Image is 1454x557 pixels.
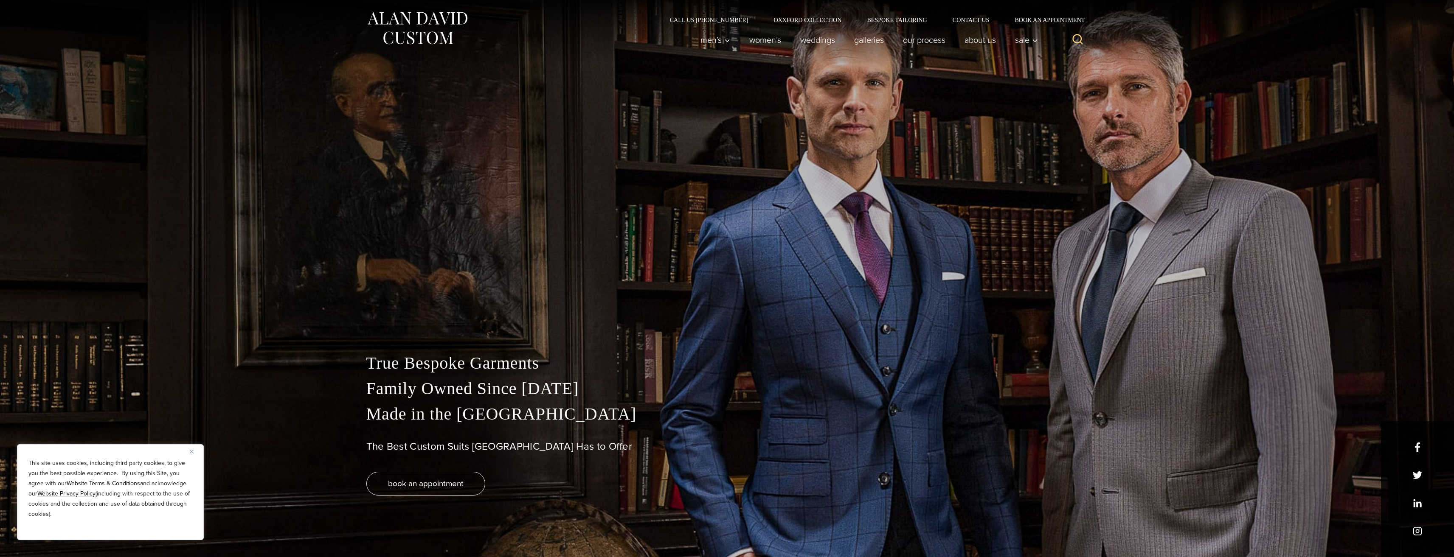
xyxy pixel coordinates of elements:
a: Website Privacy Policy [37,489,96,498]
h1: The Best Custom Suits [GEOGRAPHIC_DATA] Has to Offer [366,440,1088,453]
a: Call Us [PHONE_NUMBER] [657,17,761,23]
a: Website Terms & Conditions [67,479,140,488]
a: instagram [1413,526,1422,536]
img: Alan David Custom [366,9,468,47]
button: Close [190,446,200,456]
span: Men’s [700,36,730,44]
a: About Us [955,31,1005,48]
span: book an appointment [388,477,464,490]
a: facebook [1413,442,1422,452]
button: View Search Form [1068,30,1088,50]
span: Sale [1015,36,1038,44]
a: linkedin [1413,498,1422,508]
a: book an appointment [366,472,485,495]
nav: Primary Navigation [691,31,1042,48]
a: Galleries [844,31,893,48]
a: Contact Us [940,17,1002,23]
a: Our Process [893,31,955,48]
a: Book an Appointment [1002,17,1088,23]
img: Close [190,450,194,453]
a: weddings [790,31,844,48]
a: Bespoke Tailoring [854,17,939,23]
a: Women’s [740,31,790,48]
a: Oxxford Collection [761,17,854,23]
p: This site uses cookies, including third party cookies, to give you the best possible experience. ... [28,458,192,519]
nav: Secondary Navigation [657,17,1088,23]
a: x/twitter [1413,470,1422,480]
p: True Bespoke Garments Family Owned Since [DATE] Made in the [GEOGRAPHIC_DATA] [366,350,1088,427]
